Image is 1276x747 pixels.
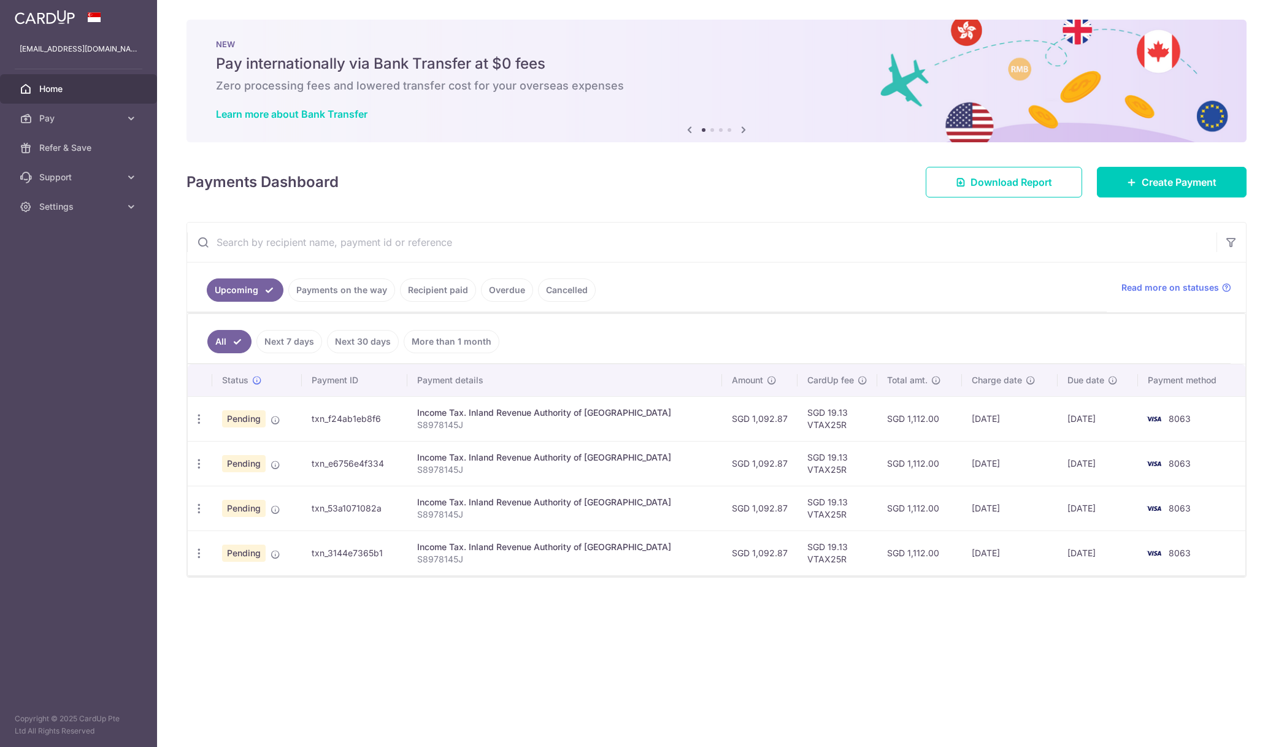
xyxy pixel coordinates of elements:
[1169,458,1191,469] span: 8063
[962,486,1058,531] td: [DATE]
[222,374,248,386] span: Status
[1169,548,1191,558] span: 8063
[302,441,407,486] td: txn_e6756e4f334
[722,486,797,531] td: SGD 1,092.87
[15,10,75,25] img: CardUp
[302,364,407,396] th: Payment ID
[1058,441,1138,486] td: [DATE]
[722,441,797,486] td: SGD 1,092.87
[962,396,1058,441] td: [DATE]
[407,364,722,396] th: Payment details
[400,278,476,302] a: Recipient paid
[1142,456,1166,471] img: Bank Card
[302,486,407,531] td: txn_53a1071082a
[302,396,407,441] td: txn_f24ab1eb8f6
[1169,413,1191,424] span: 8063
[222,545,266,562] span: Pending
[207,330,252,353] a: All
[797,486,877,531] td: SGD 19.13 VTAX25R
[417,496,712,508] div: Income Tax. Inland Revenue Authority of [GEOGRAPHIC_DATA]
[962,531,1058,575] td: [DATE]
[807,374,854,386] span: CardUp fee
[1121,282,1219,294] span: Read more on statuses
[1058,531,1138,575] td: [DATE]
[1097,167,1247,197] a: Create Payment
[222,500,266,517] span: Pending
[39,112,120,124] span: Pay
[877,396,962,441] td: SGD 1,112.00
[1142,501,1166,516] img: Bank Card
[722,396,797,441] td: SGD 1,092.87
[39,171,120,183] span: Support
[1058,486,1138,531] td: [DATE]
[797,441,877,486] td: SGD 19.13 VTAX25R
[417,541,712,553] div: Income Tax. Inland Revenue Authority of [GEOGRAPHIC_DATA]
[887,374,928,386] span: Total amt.
[481,278,533,302] a: Overdue
[1169,503,1191,513] span: 8063
[216,39,1217,49] p: NEW
[417,464,712,476] p: S8978145J
[1142,412,1166,426] img: Bank Card
[962,441,1058,486] td: [DATE]
[404,330,499,353] a: More than 1 month
[877,531,962,575] td: SGD 1,112.00
[1067,374,1104,386] span: Due date
[20,43,137,55] p: [EMAIL_ADDRESS][DOMAIN_NAME]
[1138,364,1245,396] th: Payment method
[417,407,712,419] div: Income Tax. Inland Revenue Authority of [GEOGRAPHIC_DATA]
[302,531,407,575] td: txn_3144e7365b1
[256,330,322,353] a: Next 7 days
[1058,396,1138,441] td: [DATE]
[39,201,120,213] span: Settings
[222,410,266,427] span: Pending
[186,171,339,193] h4: Payments Dashboard
[417,451,712,464] div: Income Tax. Inland Revenue Authority of [GEOGRAPHIC_DATA]
[327,330,399,353] a: Next 30 days
[222,455,266,472] span: Pending
[187,223,1216,262] input: Search by recipient name, payment id or reference
[1142,546,1166,561] img: Bank Card
[538,278,596,302] a: Cancelled
[877,486,962,531] td: SGD 1,112.00
[1142,175,1216,190] span: Create Payment
[732,374,763,386] span: Amount
[877,441,962,486] td: SGD 1,112.00
[722,531,797,575] td: SGD 1,092.87
[797,396,877,441] td: SGD 19.13 VTAX25R
[186,20,1247,142] img: Bank transfer banner
[216,79,1217,93] h6: Zero processing fees and lowered transfer cost for your overseas expenses
[216,54,1217,74] h5: Pay internationally via Bank Transfer at $0 fees
[417,419,712,431] p: S8978145J
[1121,282,1231,294] a: Read more on statuses
[207,278,283,302] a: Upcoming
[797,531,877,575] td: SGD 19.13 VTAX25R
[39,142,120,154] span: Refer & Save
[417,553,712,565] p: S8978145J
[39,83,120,95] span: Home
[926,167,1082,197] a: Download Report
[288,278,395,302] a: Payments on the way
[970,175,1052,190] span: Download Report
[216,108,367,120] a: Learn more about Bank Transfer
[417,508,712,521] p: S8978145J
[972,374,1022,386] span: Charge date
